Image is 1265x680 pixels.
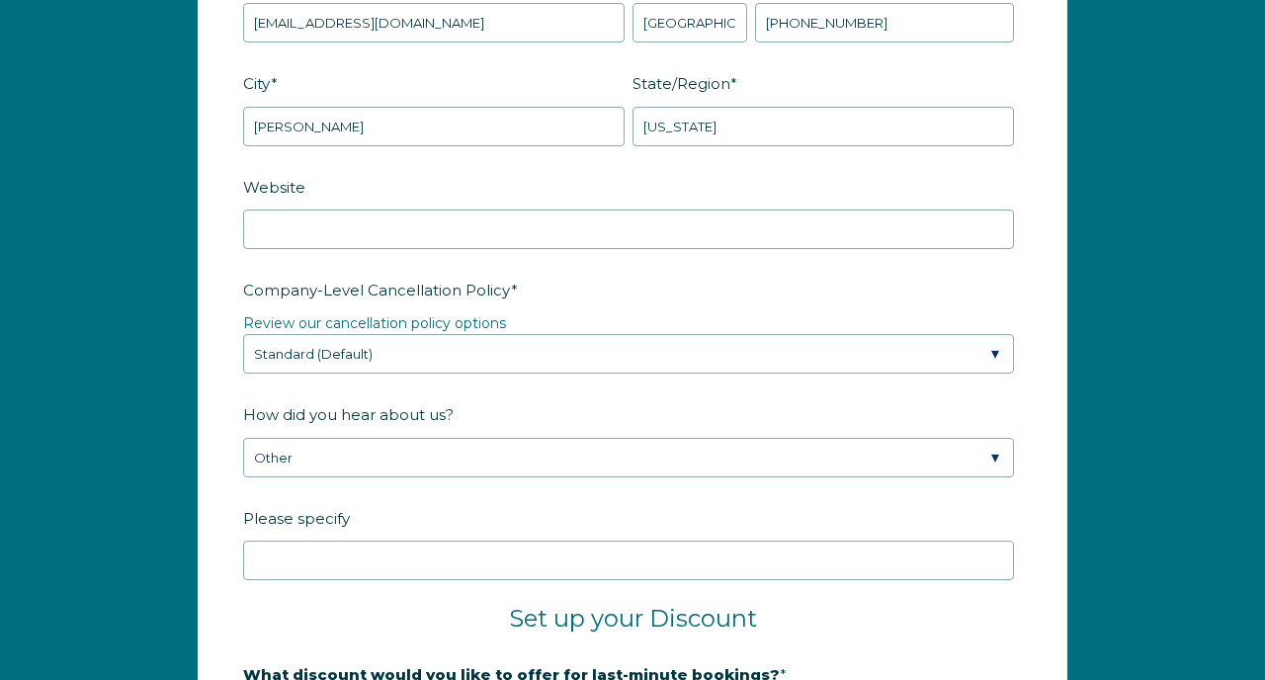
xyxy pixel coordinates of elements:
[243,275,511,305] span: Company-Level Cancellation Policy
[243,314,506,332] a: Review our cancellation policy options
[243,172,305,203] span: Website
[243,399,454,430] span: How did you hear about us?
[509,604,757,633] span: Set up your Discount
[243,503,350,534] span: Please specify
[632,68,730,99] span: State/Region
[243,68,271,99] span: City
